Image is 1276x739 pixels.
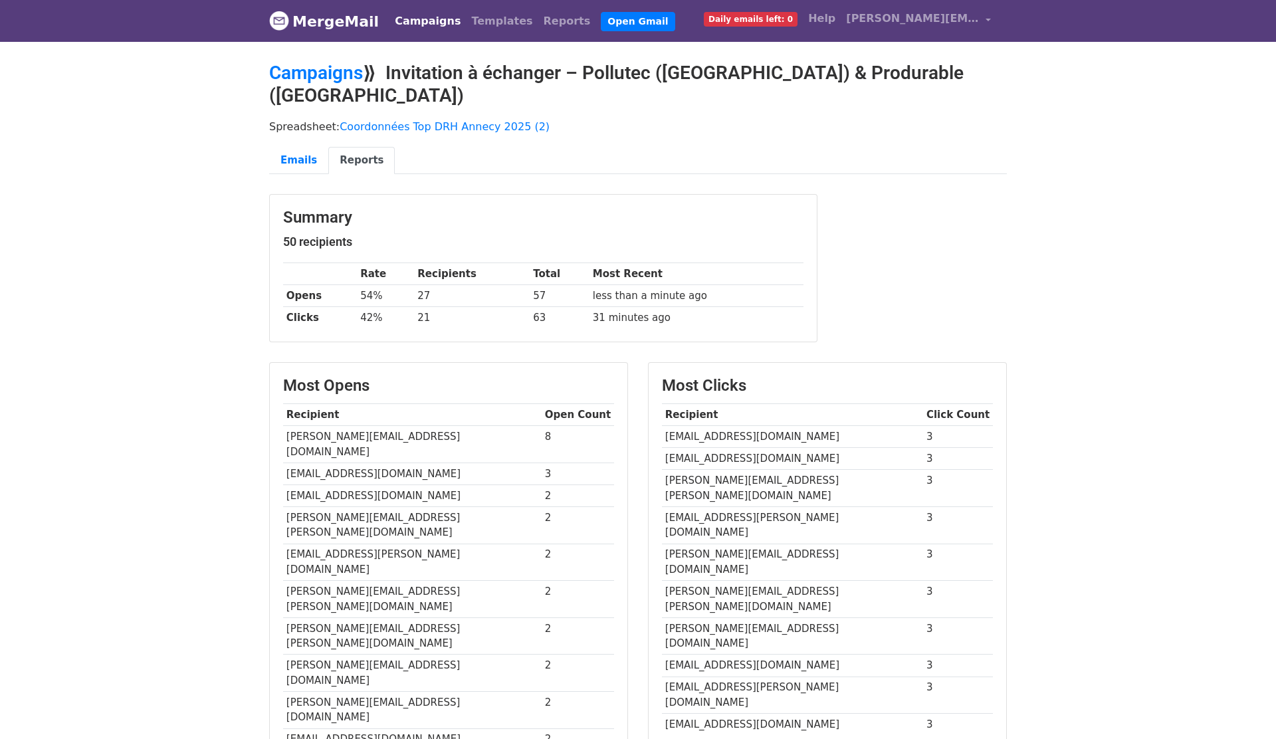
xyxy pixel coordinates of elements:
th: Open Count [542,404,614,426]
td: 2 [542,692,614,729]
td: [EMAIL_ADDRESS][DOMAIN_NAME] [662,655,923,677]
a: Campaigns [389,8,466,35]
a: Coordonnées Top DRH Annecy 2025 (2) [340,120,550,133]
td: 2 [542,484,614,506]
h3: Most Clicks [662,376,993,395]
td: [EMAIL_ADDRESS][DOMAIN_NAME] [662,426,923,448]
th: Recipient [662,404,923,426]
td: 2 [542,544,614,581]
a: Help [803,5,841,32]
td: [PERSON_NAME][EMAIL_ADDRESS][DOMAIN_NAME] [662,617,923,655]
th: Total [530,263,589,285]
td: 3 [923,470,993,507]
td: 3 [923,426,993,448]
h3: Most Opens [283,376,614,395]
td: [PERSON_NAME][EMAIL_ADDRESS][PERSON_NAME][DOMAIN_NAME] [283,581,542,618]
td: [EMAIL_ADDRESS][DOMAIN_NAME] [662,448,923,470]
td: [EMAIL_ADDRESS][DOMAIN_NAME] [283,484,542,506]
th: Most Recent [589,263,803,285]
th: Recipients [414,263,530,285]
a: [PERSON_NAME][EMAIL_ADDRESS][DOMAIN_NAME] [841,5,996,37]
img: MergeMail logo [269,11,289,31]
td: 27 [414,285,530,307]
h3: Summary [283,208,803,227]
td: [EMAIL_ADDRESS][PERSON_NAME][DOMAIN_NAME] [662,677,923,714]
h5: 50 recipients [283,235,803,249]
td: 21 [414,307,530,329]
th: Clicks [283,307,357,329]
td: less than a minute ago [589,285,803,307]
td: [PERSON_NAME][EMAIL_ADDRESS][PERSON_NAME][DOMAIN_NAME] [662,581,923,618]
th: Opens [283,285,357,307]
td: 31 minutes ago [589,307,803,329]
a: Emails [269,147,328,174]
td: [PERSON_NAME][EMAIL_ADDRESS][DOMAIN_NAME] [283,692,542,729]
td: 3 [923,617,993,655]
td: 2 [542,655,614,692]
th: Click Count [923,404,993,426]
td: [EMAIL_ADDRESS][DOMAIN_NAME] [283,463,542,484]
td: [PERSON_NAME][EMAIL_ADDRESS][PERSON_NAME][DOMAIN_NAME] [283,507,542,544]
td: 3 [923,714,993,736]
td: 2 [542,617,614,655]
td: [PERSON_NAME][EMAIL_ADDRESS][PERSON_NAME][DOMAIN_NAME] [283,617,542,655]
a: Reports [328,147,395,174]
td: 3 [923,507,993,544]
h2: ⟫ Invitation à échanger – Pollutec ([GEOGRAPHIC_DATA]) & Produrable ([GEOGRAPHIC_DATA]) [269,62,1007,106]
span: Daily emails left: 0 [704,12,797,27]
th: Recipient [283,404,542,426]
a: Open Gmail [601,12,675,31]
td: 3 [923,581,993,618]
th: Rate [357,263,414,285]
a: Templates [466,8,538,35]
td: 2 [542,507,614,544]
td: [PERSON_NAME][EMAIL_ADDRESS][PERSON_NAME][DOMAIN_NAME] [662,470,923,507]
td: [PERSON_NAME][EMAIL_ADDRESS][DOMAIN_NAME] [283,426,542,463]
td: [EMAIL_ADDRESS][PERSON_NAME][DOMAIN_NAME] [662,507,923,544]
td: 3 [923,448,993,470]
td: [PERSON_NAME][EMAIL_ADDRESS][DOMAIN_NAME] [662,544,923,581]
a: MergeMail [269,7,379,35]
td: 3 [923,655,993,677]
td: 54% [357,285,414,307]
td: 63 [530,307,589,329]
a: Campaigns [269,62,363,84]
td: 8 [542,426,614,463]
a: Daily emails left: 0 [698,5,803,32]
td: 3 [542,463,614,484]
td: 57 [530,285,589,307]
p: Spreadsheet: [269,120,1007,134]
td: [PERSON_NAME][EMAIL_ADDRESS][DOMAIN_NAME] [283,655,542,692]
td: [EMAIL_ADDRESS][DOMAIN_NAME] [662,714,923,736]
td: [EMAIL_ADDRESS][PERSON_NAME][DOMAIN_NAME] [283,544,542,581]
td: 3 [923,677,993,714]
td: 42% [357,307,414,329]
span: [PERSON_NAME][EMAIL_ADDRESS][DOMAIN_NAME] [846,11,979,27]
td: 2 [542,581,614,618]
a: Reports [538,8,596,35]
td: 3 [923,544,993,581]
